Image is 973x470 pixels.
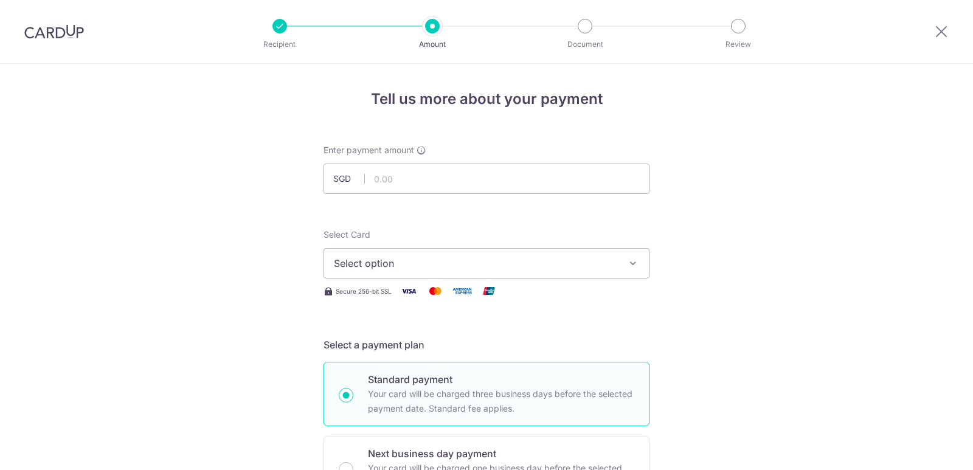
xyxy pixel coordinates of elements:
[235,38,325,50] p: Recipient
[368,446,634,461] p: Next business day payment
[387,38,477,50] p: Amount
[368,387,634,416] p: Your card will be charged three business days before the selected payment date. Standard fee appl...
[334,256,617,271] span: Select option
[895,434,961,464] iframe: Opens a widget where you can find more information
[450,283,474,299] img: American Express
[324,248,649,278] button: Select option
[396,283,421,299] img: Visa
[477,283,501,299] img: Union Pay
[693,38,783,50] p: Review
[324,88,649,110] h4: Tell us more about your payment
[324,144,414,156] span: Enter payment amount
[324,164,649,194] input: 0.00
[423,283,448,299] img: Mastercard
[333,173,365,185] span: SGD
[24,24,84,39] img: CardUp
[324,337,649,352] h5: Select a payment plan
[540,38,630,50] p: Document
[336,286,392,296] span: Secure 256-bit SSL
[324,229,370,240] span: translation missing: en.payables.payment_networks.credit_card.summary.labels.select_card
[368,372,634,387] p: Standard payment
